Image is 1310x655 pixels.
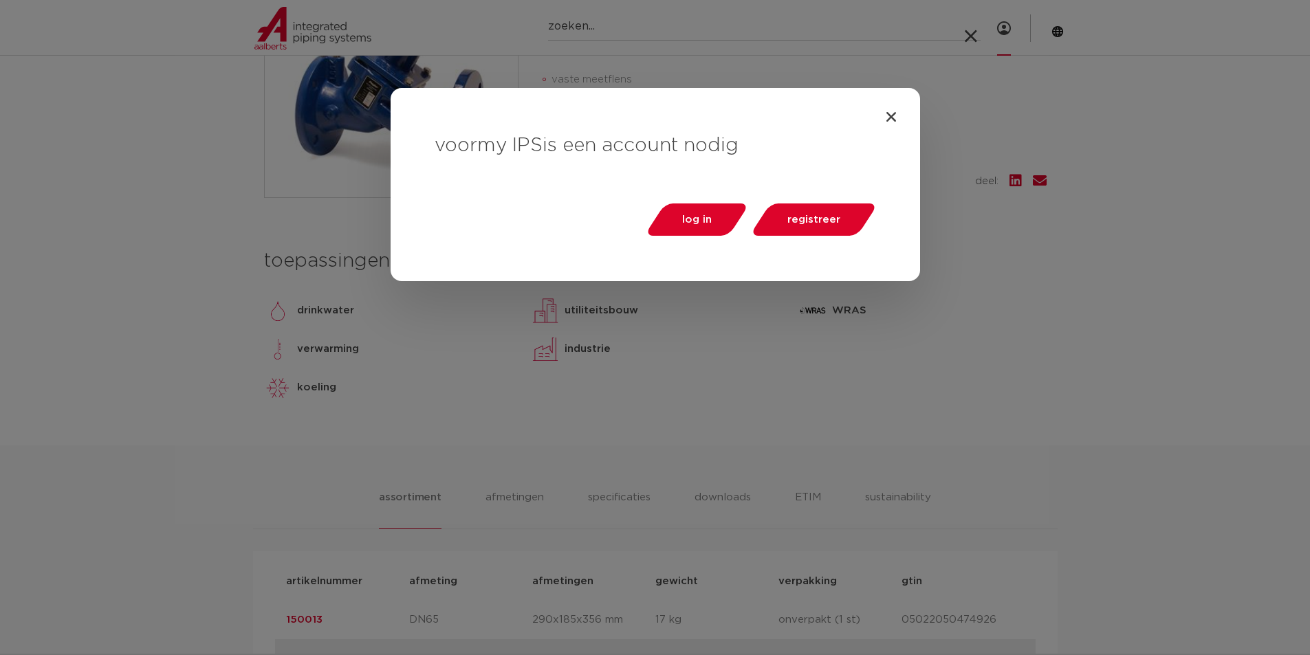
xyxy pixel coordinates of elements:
[644,203,750,236] a: log in
[787,214,840,225] span: registreer
[682,214,712,225] span: log in
[884,110,898,124] a: Close
[435,132,876,159] h3: voor is een account nodig
[477,136,543,155] span: my IPS
[749,203,878,236] a: registreer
